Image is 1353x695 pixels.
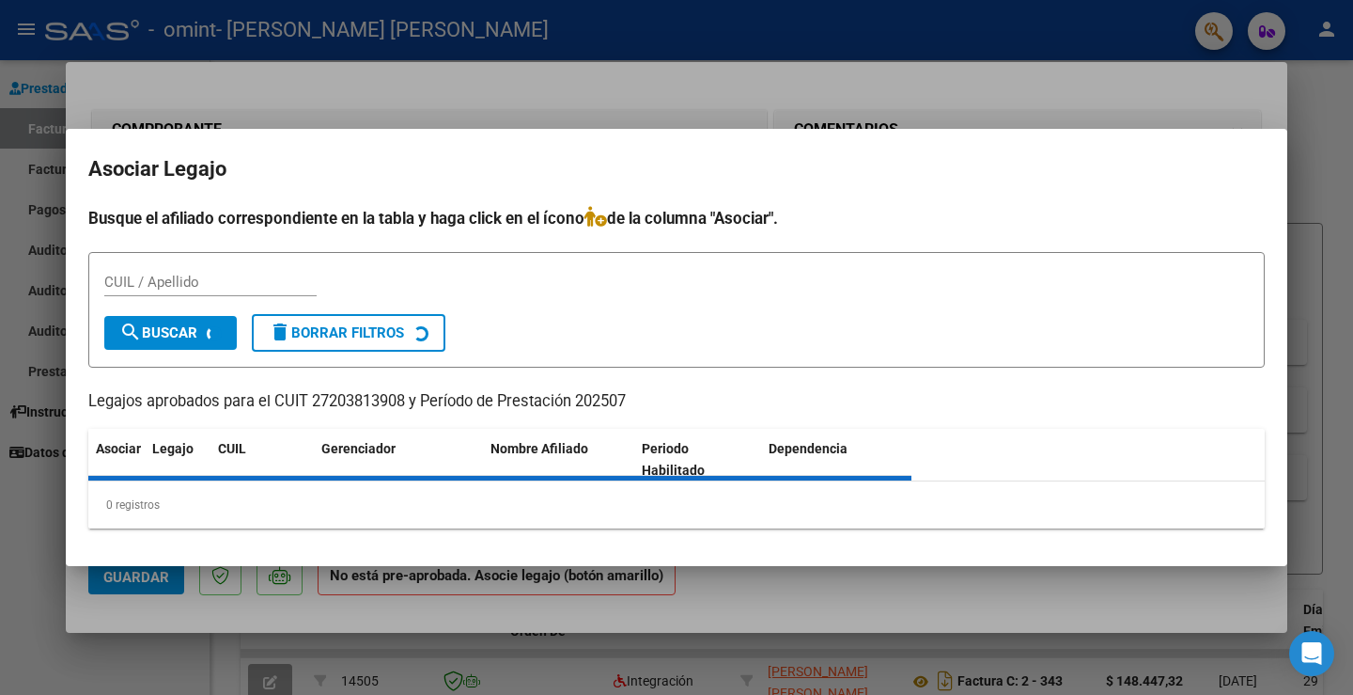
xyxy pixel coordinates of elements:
[642,441,705,478] span: Periodo Habilitado
[96,441,141,456] span: Asociar
[269,324,404,341] span: Borrar Filtros
[210,429,314,491] datatable-header-cell: CUIL
[119,321,142,343] mat-icon: search
[119,324,197,341] span: Buscar
[634,429,761,491] datatable-header-cell: Periodo Habilitado
[314,429,483,491] datatable-header-cell: Gerenciador
[483,429,634,491] datatable-header-cell: Nombre Afiliado
[769,441,848,456] span: Dependencia
[104,316,237,350] button: Buscar
[152,441,194,456] span: Legajo
[218,441,246,456] span: CUIL
[490,441,588,456] span: Nombre Afiliado
[252,314,445,352] button: Borrar Filtros
[761,429,912,491] datatable-header-cell: Dependencia
[321,441,396,456] span: Gerenciador
[88,482,1265,529] div: 0 registros
[88,206,1265,230] h4: Busque el afiliado correspondiente en la tabla y haga click en el ícono de la columna "Asociar".
[88,429,145,491] datatable-header-cell: Asociar
[88,390,1265,414] p: Legajos aprobados para el CUIT 27203813908 y Período de Prestación 202507
[145,429,210,491] datatable-header-cell: Legajo
[269,321,291,343] mat-icon: delete
[1289,631,1334,676] div: Open Intercom Messenger
[88,151,1265,187] h2: Asociar Legajo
